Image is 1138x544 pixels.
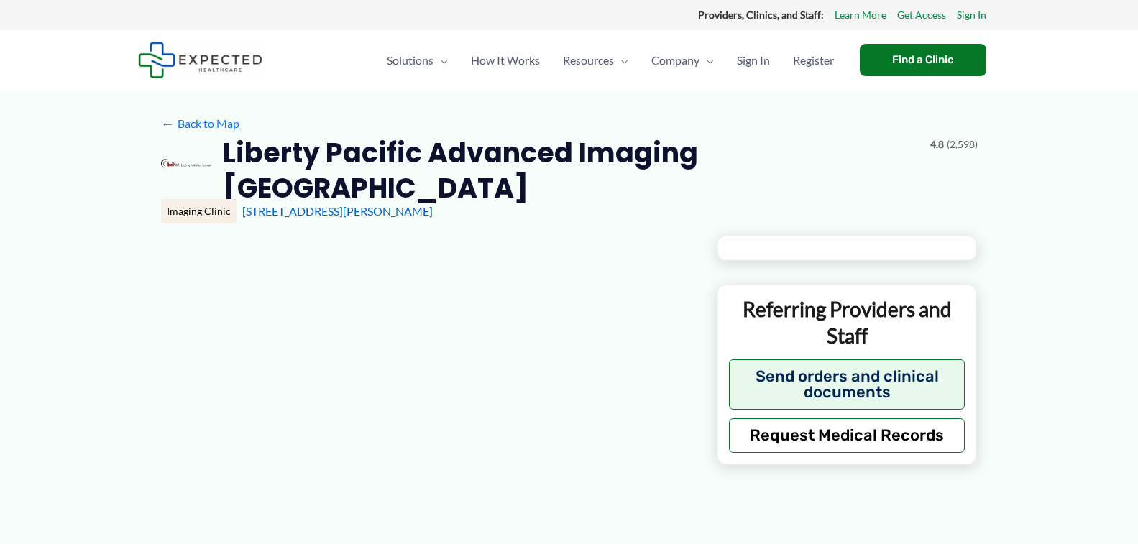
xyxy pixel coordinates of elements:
[729,359,965,410] button: Send orders and clinical documents
[614,35,628,86] span: Menu Toggle
[698,9,824,21] strong: Providers, Clinics, and Staff:
[897,6,946,24] a: Get Access
[947,135,978,154] span: (2,598)
[930,135,944,154] span: 4.8
[737,35,770,86] span: Sign In
[729,418,965,453] button: Request Medical Records
[729,296,965,349] p: Referring Providers and Staff
[725,35,781,86] a: Sign In
[471,35,540,86] span: How It Works
[640,35,725,86] a: CompanyMenu Toggle
[781,35,845,86] a: Register
[957,6,986,24] a: Sign In
[860,44,986,76] a: Find a Clinic
[699,35,714,86] span: Menu Toggle
[459,35,551,86] a: How It Works
[793,35,834,86] span: Register
[161,113,239,134] a: ←Back to Map
[835,6,886,24] a: Learn More
[551,35,640,86] a: ResourcesMenu Toggle
[651,35,699,86] span: Company
[161,116,175,130] span: ←
[138,42,262,78] img: Expected Healthcare Logo - side, dark font, small
[161,199,237,223] div: Imaging Clinic
[563,35,614,86] span: Resources
[242,204,433,218] a: [STREET_ADDRESS][PERSON_NAME]
[433,35,448,86] span: Menu Toggle
[375,35,459,86] a: SolutionsMenu Toggle
[387,35,433,86] span: Solutions
[223,135,918,206] h2: Liberty Pacific Advanced Imaging [GEOGRAPHIC_DATA]
[375,35,845,86] nav: Primary Site Navigation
